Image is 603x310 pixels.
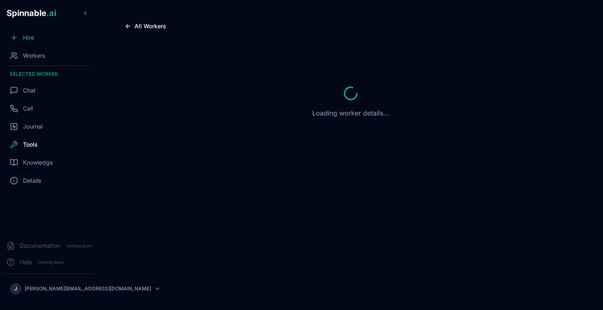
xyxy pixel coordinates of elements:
[35,258,66,266] span: Coming Soon
[23,34,34,42] span: Hire
[312,108,389,118] p: Loading worker details...
[23,86,36,95] span: Chat
[23,104,33,113] span: Call
[64,242,94,250] span: Coming Soon
[23,52,45,60] span: Workers
[118,20,173,33] button: All Workers
[20,258,32,266] span: Help
[46,8,56,18] span: .ai
[14,285,17,292] span: J
[25,285,151,292] p: [PERSON_NAME][EMAIL_ADDRESS][DOMAIN_NAME]
[7,8,56,18] span: Spinnable
[3,68,95,81] div: Selected Worker
[20,242,60,250] span: Documentation
[23,140,38,149] span: Tools
[7,281,92,297] button: J[PERSON_NAME][EMAIL_ADDRESS][DOMAIN_NAME]
[23,122,43,131] span: Journal
[23,158,53,167] span: Knowledge
[23,176,41,185] span: Details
